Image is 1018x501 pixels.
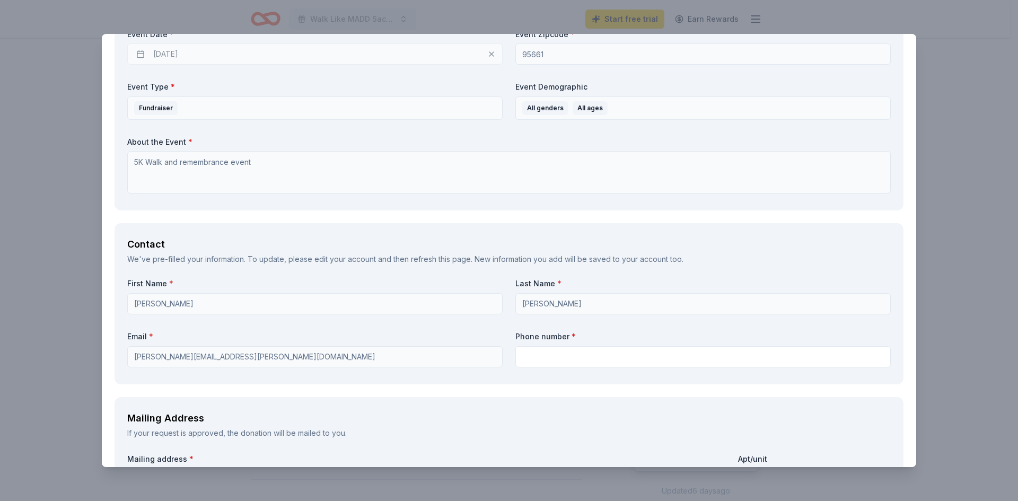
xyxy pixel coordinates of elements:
[522,101,568,115] div: All genders
[515,29,891,40] label: Event Zipcode
[573,101,608,115] div: All ages
[515,331,891,342] label: Phone number
[127,454,194,464] label: Mailing address
[127,151,891,194] textarea: 5K Walk and remembrance event
[515,96,891,120] button: All gendersAll ages
[127,410,891,427] div: Mailing Address
[134,101,178,115] div: Fundraiser
[127,278,503,289] label: First Name
[127,29,503,40] label: Event Date
[127,253,891,266] div: We've pre-filled your information. To update, please and then refresh this page. New information ...
[127,427,891,440] div: If your request is approved, the donation will be mailed to you.
[127,96,503,120] button: Fundraiser
[127,82,503,92] label: Event Type
[314,254,376,263] a: edit your account
[515,82,891,92] label: Event Demographic
[127,331,503,342] label: Email
[127,137,891,147] label: About the Event
[127,236,891,253] div: Contact
[738,454,767,464] label: Apt/unit
[515,278,891,289] label: Last Name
